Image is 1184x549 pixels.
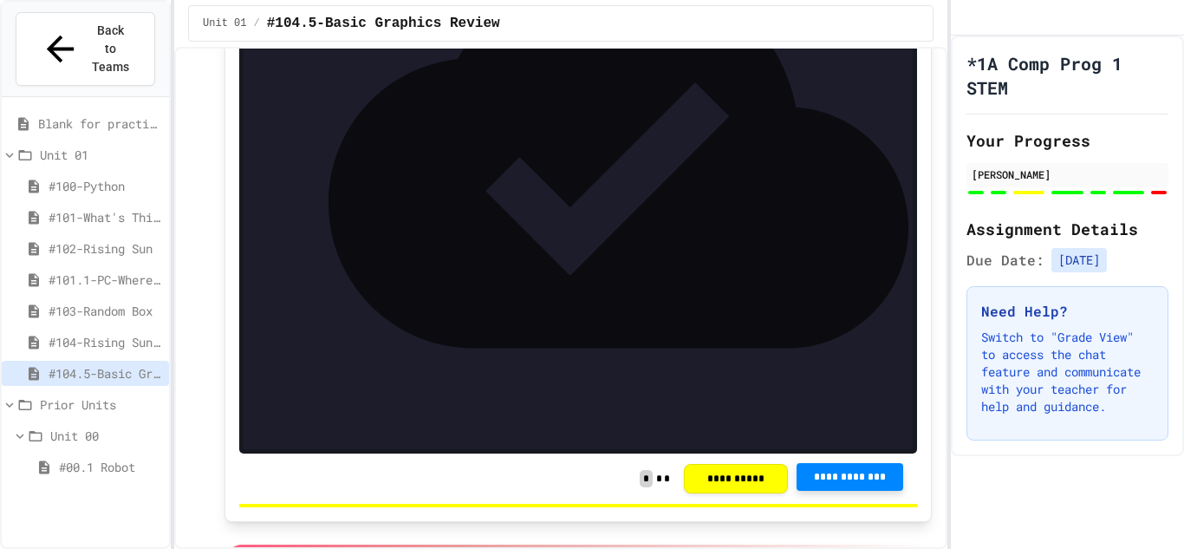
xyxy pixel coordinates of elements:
span: / [254,16,260,30]
span: #101-What's This ?? [49,208,162,226]
span: [DATE] [1051,248,1107,272]
span: Unit 01 [203,16,246,30]
span: Blank for practice [38,114,162,133]
button: Back to Teams [16,12,155,86]
h3: Need Help? [981,301,1154,322]
span: #100-Python [49,177,162,195]
span: Back to Teams [91,22,132,76]
span: Unit 01 [40,146,162,164]
span: #104-Rising Sun Plus [49,333,162,351]
div: [PERSON_NAME] [972,167,1163,182]
h1: *1A Comp Prog 1 STEM [966,51,1168,100]
span: Prior Units [40,395,162,414]
span: #00.1 Robot [59,458,162,476]
span: #103-Random Box [49,302,162,320]
span: #101.1-PC-Where am I? [49,271,162,289]
span: Due Date: [966,250,1044,271]
span: #102-Rising Sun [49,239,162,258]
span: Unit 00 [50,427,162,445]
span: #104.5-Basic Graphics Review [49,364,162,382]
h2: Your Progress [966,128,1168,153]
h2: Assignment Details [966,217,1168,241]
span: #104.5-Basic Graphics Review [267,13,500,34]
p: Switch to "Grade View" to access the chat feature and communicate with your teacher for help and ... [981,329,1154,415]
